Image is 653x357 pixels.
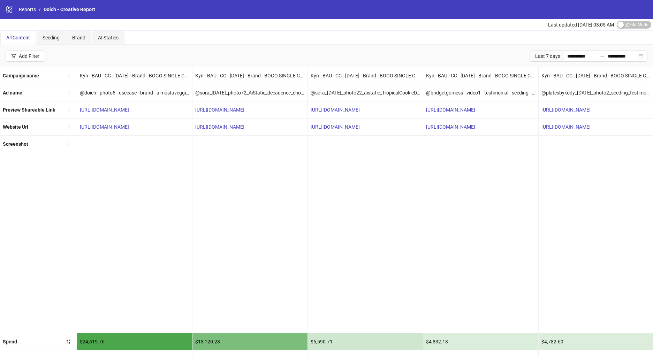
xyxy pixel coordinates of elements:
a: [URL][DOMAIN_NAME] [426,124,475,130]
div: $4,832.13 [423,333,538,350]
div: Kyn - BAU - CC - [DATE] - Brand - BOGO SINGLE Campaign - Relaunch - Copy [308,67,423,84]
button: Add Filter [6,51,45,62]
div: Add Filter [19,53,39,59]
b: Spend [3,339,17,344]
span: sort-descending [66,339,71,344]
span: All Content [6,35,30,40]
div: Kyn - BAU - CC - [DATE] - Brand - BOGO SINGLE Campaign - Relaunch - Copy [192,67,307,84]
a: [URL][DOMAIN_NAME] [311,107,360,113]
a: [URL][DOMAIN_NAME] [426,107,475,113]
div: @bridgetgomess - video1 - testimonial - seeding - basicb#tch - PDP [423,84,538,101]
span: sort-ascending [66,142,71,146]
a: [URL][DOMAIN_NAME] [195,107,244,113]
div: Kyn - BAU - CC - [DATE] - Brand - BOGO SINGLE Campaign - Relaunch - Copy [77,67,192,84]
div: Last 7 days [531,51,563,62]
span: Seeding [43,35,60,40]
b: Screenshot [3,141,28,147]
b: Ad name [3,90,22,96]
a: [URL][DOMAIN_NAME] [195,124,244,130]
span: sort-ascending [66,107,71,112]
span: Brand [72,35,85,40]
span: AI Statics [98,35,119,40]
span: filter [11,54,16,59]
span: sort-ascending [66,90,71,95]
a: [URL][DOMAIN_NAME] [311,124,360,130]
div: $6,590.71 [308,333,423,350]
a: [URL][DOMAIN_NAME] [541,107,591,113]
div: Kyn - BAU - CC - [DATE] - Brand - BOGO SINGLE Campaign - Relaunch - Copy [423,67,538,84]
b: Campaign name [3,73,39,78]
span: to [599,53,605,59]
span: Last updated [DATE] 03:05 AM [548,22,614,28]
a: [URL][DOMAIN_NAME] [80,124,129,130]
div: @sora_[DATE]_photo72_AiStatic_decadence_chocolatechip_doich__iter0 [192,84,307,101]
span: Doich - Creative Report [44,7,95,12]
div: @doich - photo5 - usecase - brand - almostaveggie - PDP [77,84,192,101]
span: sort-ascending [66,73,71,78]
li: / [39,6,41,13]
span: swap-right [599,53,605,59]
b: Website Url [3,124,28,130]
a: [URL][DOMAIN_NAME] [80,107,129,113]
div: $24,619.76 [77,333,192,350]
div: $18,120.28 [192,333,307,350]
b: Preview Shareable Link [3,107,55,113]
div: @sora_[DATE]_photo22_aistatic_TropicalCookieDoughEscaperemix_ChocolateChip_Doich__iter0 [308,84,423,101]
a: Reports [17,6,37,13]
a: [URL][DOMAIN_NAME] [541,124,591,130]
span: sort-ascending [66,124,71,129]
